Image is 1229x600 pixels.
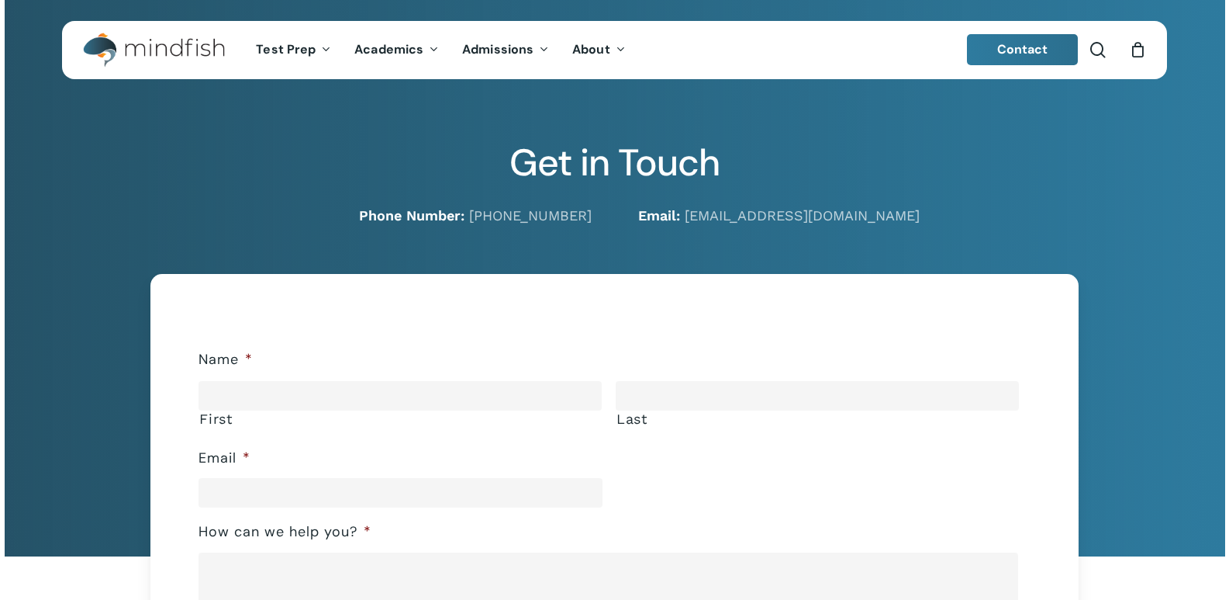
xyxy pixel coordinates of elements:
[199,411,602,427] label: First
[343,43,451,57] a: Academics
[572,41,610,57] span: About
[685,207,920,224] a: [EMAIL_ADDRESS][DOMAIN_NAME]
[561,43,637,57] a: About
[451,43,561,57] a: Admissions
[638,207,680,224] strong: Email:
[199,351,253,369] label: Name
[469,207,592,224] a: [PHONE_NUMBER]
[256,41,316,57] span: Test Prep
[354,41,423,57] span: Academics
[244,43,343,57] a: Test Prep
[62,140,1167,186] h2: Get in Touch
[359,207,464,224] strong: Phone Number:
[616,411,1019,427] label: Last
[199,523,371,541] label: How can we help you?
[199,449,250,467] label: Email
[462,41,533,57] span: Admissions
[997,41,1048,57] span: Contact
[244,21,637,79] nav: Main Menu
[62,21,1167,79] header: Main Menu
[967,34,1079,65] a: Contact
